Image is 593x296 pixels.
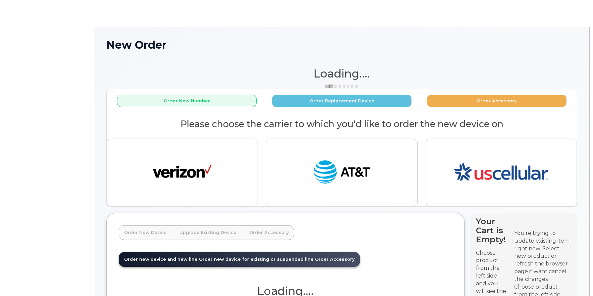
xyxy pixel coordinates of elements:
a: Order New Device [119,225,172,240]
span: Order Accessory [315,257,355,262]
div: You're trying to update existing item right now. Select new product or refresh the browser page i... [514,230,571,283]
img: ajax-loader-3a6953c30dc77f0bf724df975f13086db4f4c1262e45940f03d1251963f1bf2e.gif [325,84,359,89]
h2: Please choose the carrier to which you'd like to order the new device on [107,119,577,129]
h1: Loading.... [106,67,577,80]
h1: New Order [106,39,577,51]
h4: Your Cart is Empty! [476,217,508,244]
span: Order new device for existing or suspended line [199,257,314,262]
button: Order Accessory [427,95,567,107]
a: Upgrade Existing Device [174,225,242,240]
span: Order new device and new line [124,257,198,262]
a: Order Accessory [244,225,294,240]
img: us-53c3169632288c49726f5d6ca51166ebf3163dd413c8a1bd00aedf0ff3a7123e.png [454,144,548,201]
button: Order Replacement Device [272,95,412,107]
button: Order New Number [117,95,257,107]
img: at_t-fb3d24644a45acc70fc72cc47ce214d34099dfd970ee3ae2334e4251f9d920fd.png [312,157,371,188]
img: verizon-ab2890fd1dd4a6c9cf5f392cd2db4626a3dae38ee8226e09bcb5c993c4c79f81.png [153,157,212,188]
